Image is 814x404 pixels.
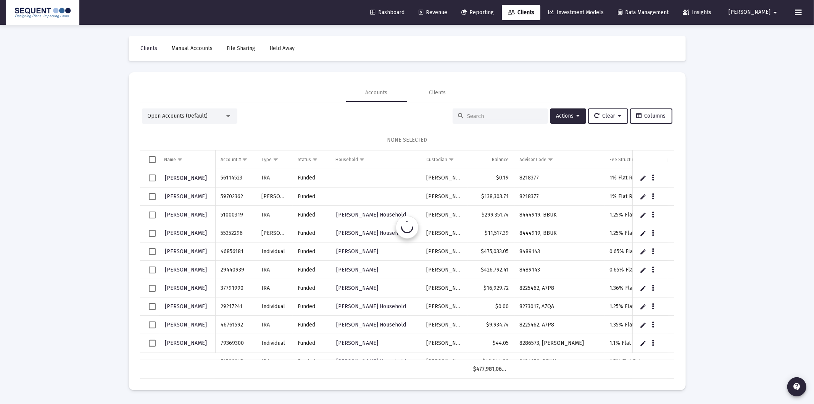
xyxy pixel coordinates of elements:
[468,352,514,371] td: $43,044.80
[640,322,646,328] a: Edit
[256,261,293,279] td: IRA
[335,283,379,294] a: [PERSON_NAME]
[298,248,325,255] div: Funded
[595,113,622,119] span: Clear
[604,224,660,242] td: 1.25% Flat Rate
[298,303,325,310] div: Funded
[335,301,407,312] a: [PERSON_NAME] Household
[298,339,325,347] div: Funded
[149,156,156,163] div: Select all
[330,150,421,169] td: Column Household
[604,150,660,169] td: Column Fee Structure(s)
[473,365,509,373] div: $477,981,060.67
[227,45,256,52] span: File Sharing
[165,285,207,291] span: [PERSON_NAME]
[421,297,468,316] td: [PERSON_NAME]
[468,242,514,261] td: $475,033.05
[729,9,770,16] span: [PERSON_NAME]
[604,334,660,352] td: 1.1% Flat Rate
[468,187,514,206] td: $138,303.71
[256,206,293,224] td: IRA
[165,230,207,236] span: [PERSON_NAME]
[256,150,293,169] td: Column Type
[335,157,358,163] div: Household
[164,338,208,349] a: [PERSON_NAME]
[542,5,610,20] a: Investment Models
[298,284,325,292] div: Funded
[149,193,156,200] div: Select row
[146,136,668,144] div: NONE SELECTED
[164,264,208,275] a: [PERSON_NAME]
[604,242,660,261] td: 0.65% Flat Rate
[556,113,580,119] span: Actions
[421,242,468,261] td: [PERSON_NAME]
[468,261,514,279] td: $426,792.41
[514,242,604,261] td: 8489143
[413,5,453,20] a: Revenue
[165,175,207,181] span: [PERSON_NAME]
[149,248,156,255] div: Select row
[427,157,448,163] div: Custodian
[359,157,365,162] span: Show filter options for column 'Household'
[165,322,207,328] span: [PERSON_NAME]
[514,352,604,371] td: 8134650, BBUH
[148,113,208,119] span: Open Accounts (Default)
[164,319,208,330] a: [PERSON_NAME]
[792,382,801,391] mat-icon: contact_support
[149,175,156,181] div: Select row
[165,303,207,310] span: [PERSON_NAME]
[514,279,604,297] td: 8225462, A7P8
[164,228,208,239] a: [PERSON_NAME]
[293,150,330,169] td: Column Status
[719,5,789,20] button: [PERSON_NAME]
[618,9,669,16] span: Data Management
[165,267,207,273] span: [PERSON_NAME]
[335,209,407,220] a: [PERSON_NAME] Household
[640,248,646,255] a: Edit
[215,150,256,169] td: Column Account #
[336,212,406,218] span: [PERSON_NAME] Household
[514,297,604,316] td: 8273017, A7QA
[637,113,666,119] span: Columns
[298,157,311,163] div: Status
[256,169,293,187] td: IRA
[455,5,500,20] a: Reporting
[256,224,293,242] td: [PERSON_NAME]
[604,261,660,279] td: 0.65% Flat Rate
[165,248,207,255] span: [PERSON_NAME]
[419,9,447,16] span: Revenue
[313,157,318,162] span: Show filter options for column 'Status'
[468,279,514,297] td: $16,929.72
[677,5,717,20] a: Insights
[421,169,468,187] td: [PERSON_NAME]
[548,9,604,16] span: Investment Models
[468,334,514,352] td: $44.05
[215,187,256,206] td: 59702362
[492,157,509,163] div: Balance
[640,230,646,237] a: Edit
[164,157,176,163] div: Name
[165,212,207,218] span: [PERSON_NAME]
[215,334,256,352] td: 79369300
[164,301,208,312] a: [PERSON_NAME]
[421,279,468,297] td: [PERSON_NAME]
[149,285,156,292] div: Select row
[336,358,406,365] span: [PERSON_NAME] Household
[604,169,660,187] td: 1% Flat Rate
[640,303,646,310] a: Edit
[468,206,514,224] td: $299,351.74
[336,267,378,273] span: [PERSON_NAME]
[468,297,514,316] td: $0.00
[166,41,219,56] a: Manual Accounts
[256,316,293,334] td: IRA
[335,228,407,239] a: [PERSON_NAME] Household
[604,297,660,316] td: 1.25% Flat Rate
[298,193,325,200] div: Funded
[640,267,646,273] a: Edit
[298,174,325,182] div: Funded
[164,209,208,220] a: [PERSON_NAME]
[640,340,646,347] a: Edit
[256,242,293,261] td: Individual
[135,41,164,56] a: Clients
[514,261,604,279] td: 8489143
